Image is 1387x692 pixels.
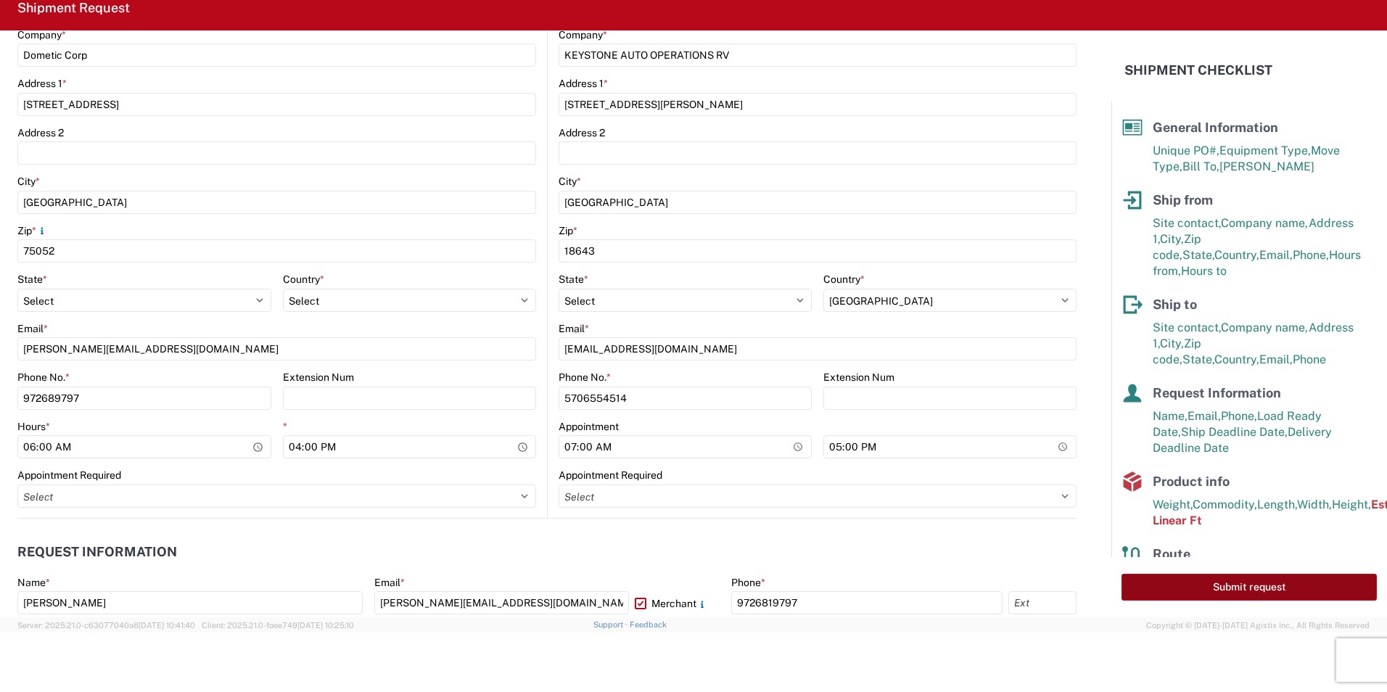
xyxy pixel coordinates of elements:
label: Address 2 [17,126,64,139]
span: Copyright © [DATE]-[DATE] Agistix Inc., All Rights Reserved [1146,619,1370,632]
label: State [559,273,588,286]
label: Phone [731,576,765,589]
span: Route [1153,546,1190,561]
span: Hours to [1181,264,1227,278]
label: City [17,175,40,188]
label: Hours [17,420,50,433]
span: Email, [1188,409,1221,423]
span: [DATE] 10:41:40 [139,621,195,630]
label: Address 2 [559,126,605,139]
label: State [17,273,47,286]
span: Product info [1153,474,1230,489]
span: Height, [1332,498,1371,511]
span: Phone [1293,353,1326,366]
span: Weight, [1153,498,1193,511]
span: Company name, [1221,321,1309,334]
span: Ship to [1153,297,1197,312]
span: Email, [1259,248,1293,262]
label: Zip [559,224,577,237]
label: Extension Num [823,371,894,384]
label: Name [17,576,50,589]
span: Ship from [1153,192,1213,207]
span: Site contact, [1153,321,1221,334]
span: Commodity, [1193,498,1257,511]
label: Company [559,28,607,41]
span: Length, [1257,498,1297,511]
span: Email, [1259,353,1293,366]
label: Appointment [559,420,619,433]
input: Ext [1008,591,1077,614]
label: Appointment Required [17,469,121,482]
span: [DATE] 10:25:10 [297,621,354,630]
label: Email [374,576,405,589]
span: Width, [1297,498,1332,511]
a: Feedback [630,620,667,629]
label: Merchant [635,591,720,614]
span: State, [1182,248,1214,262]
span: Equipment Type, [1219,144,1311,157]
span: Request Information [1153,385,1281,400]
span: Phone, [1221,409,1257,423]
label: Phone No. [17,371,70,384]
span: Bill To, [1182,160,1219,173]
label: Phone No. [559,371,611,384]
label: Address 1 [559,77,608,90]
label: Extension Num [283,371,354,384]
span: Company name, [1221,216,1309,230]
span: General Information [1153,120,1278,135]
span: Country, [1214,353,1259,366]
span: Site contact, [1153,216,1221,230]
label: Email [17,322,48,335]
span: State, [1182,353,1214,366]
span: Ship Deadline Date, [1181,425,1288,439]
label: Country [283,273,324,286]
label: Appointment Required [559,469,662,482]
label: Email [559,322,589,335]
label: Address 1 [17,77,67,90]
label: Country [823,273,865,286]
span: Server: 2025.21.0-c63077040a8 [17,621,195,630]
label: Zip [17,224,48,237]
span: City, [1160,232,1184,246]
span: Unique PO#, [1153,144,1219,157]
span: Phone, [1293,248,1329,262]
h2: Shipment Checklist [1124,62,1272,79]
a: Support [593,620,630,629]
span: Country, [1214,248,1259,262]
span: City, [1160,337,1184,350]
label: Company [17,28,66,41]
h2: Request Information [17,545,177,559]
button: Submit request [1121,574,1377,601]
span: Client: 2025.21.0-faee749 [202,621,354,630]
span: Name, [1153,409,1188,423]
label: City [559,175,581,188]
span: [PERSON_NAME] [1219,160,1314,173]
